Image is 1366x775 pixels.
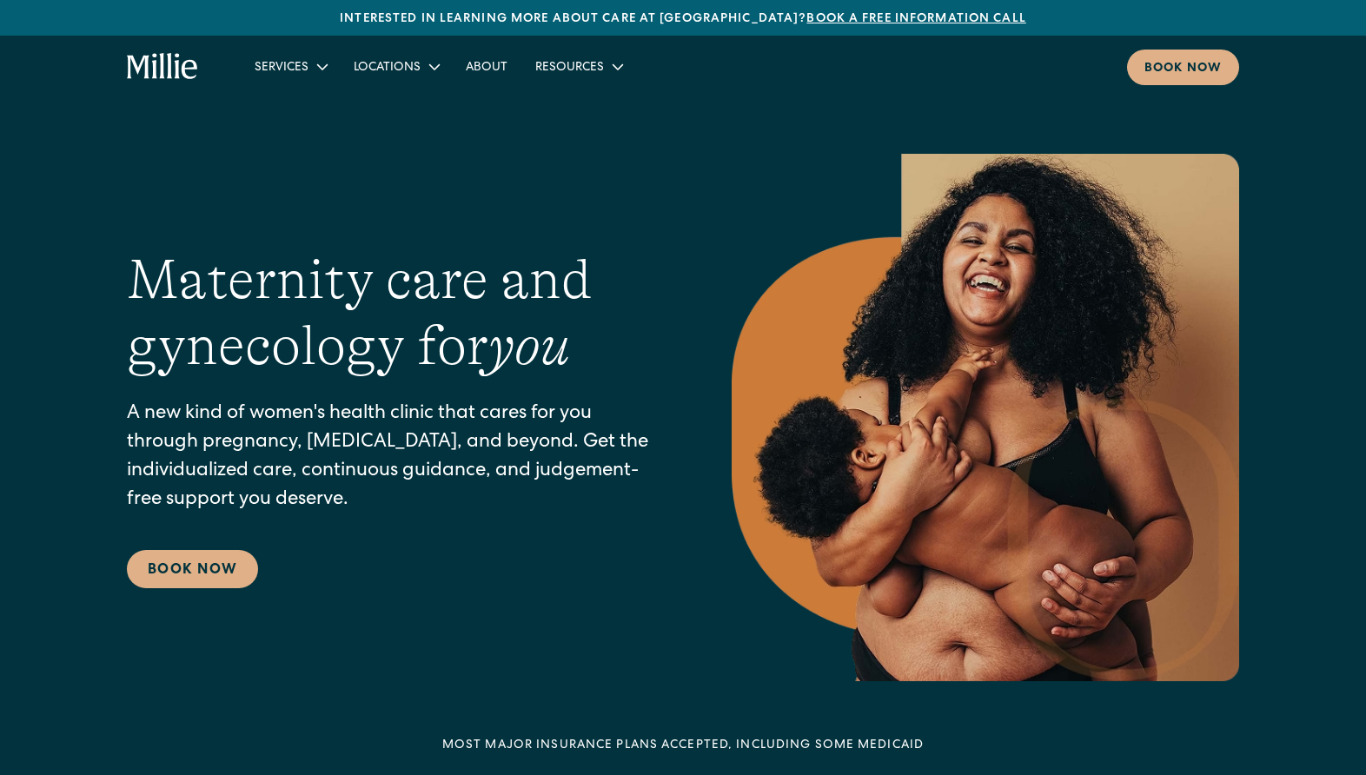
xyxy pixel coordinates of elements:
[255,59,308,77] div: Services
[354,59,421,77] div: Locations
[442,737,924,755] div: MOST MAJOR INSURANCE PLANS ACCEPTED, INCLUDING some MEDICAID
[127,53,199,81] a: home
[127,247,662,381] h1: Maternity care and gynecology for
[452,52,521,81] a: About
[241,52,340,81] div: Services
[488,315,570,377] em: you
[535,59,604,77] div: Resources
[521,52,635,81] div: Resources
[340,52,452,81] div: Locations
[1144,60,1222,78] div: Book now
[127,401,662,515] p: A new kind of women's health clinic that cares for you through pregnancy, [MEDICAL_DATA], and bey...
[1127,50,1239,85] a: Book now
[732,154,1239,681] img: Smiling mother with her baby in arms, celebrating body positivity and the nurturing bond of postp...
[127,550,258,588] a: Book Now
[806,13,1025,25] a: Book a free information call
